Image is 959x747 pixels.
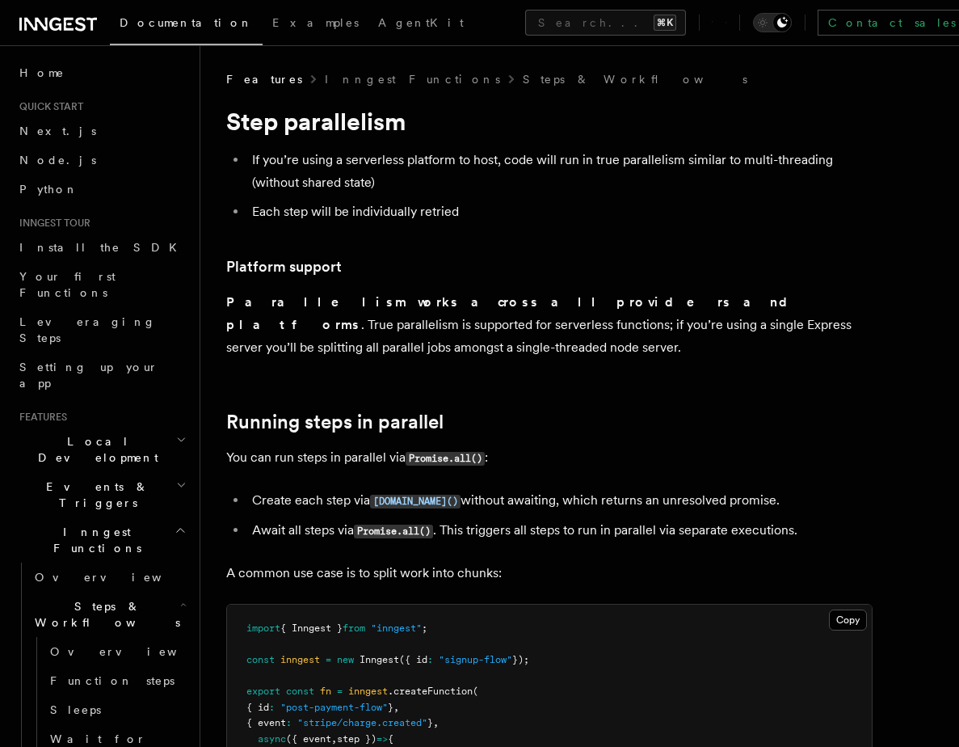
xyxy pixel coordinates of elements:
span: Inngest tour [13,217,90,230]
span: Features [13,411,67,424]
span: "post-payment-flow" [280,702,388,713]
code: Promise.all() [406,452,485,466]
span: "signup-flow" [439,654,512,665]
span: fn [320,686,331,697]
span: Leveraging Steps [19,315,156,344]
a: Leveraging Steps [13,307,190,352]
a: Overview [44,637,190,666]
a: Python [13,175,190,204]
span: Function steps [50,674,175,687]
button: Events & Triggers [13,472,190,517]
code: [DOMAIN_NAME]() [370,495,461,509]
span: Inngest [360,654,399,665]
span: : [286,717,292,728]
span: } [388,702,393,713]
span: => [376,733,388,745]
button: Inngest Functions [13,517,190,563]
span: Sleeps [50,703,101,716]
span: { [388,733,393,745]
a: [DOMAIN_NAME]() [370,492,461,508]
button: Steps & Workflows [28,592,190,637]
span: inngest [348,686,388,697]
li: If you’re using a serverless platform to host, code will run in true parallelism similar to multi... [247,149,873,194]
li: Await all steps via . This triggers all steps to run in parallel via separate executions. [247,519,873,542]
a: Setting up your app [13,352,190,398]
span: { id [246,702,269,713]
span: export [246,686,280,697]
a: Next.js [13,116,190,146]
span: { Inngest } [280,622,343,634]
span: from [343,622,365,634]
span: }); [512,654,529,665]
span: step }) [337,733,376,745]
a: Node.js [13,146,190,175]
span: Examples [272,16,359,29]
a: Documentation [110,5,263,45]
li: Create each step via without awaiting, which returns an unresolved promise. [247,489,873,513]
a: Running steps in parallel [226,411,444,433]
span: Quick start [13,100,83,113]
a: Function steps [44,666,190,695]
span: Next.js [19,124,96,137]
span: Python [19,183,78,196]
span: Your first Functions [19,270,116,299]
a: Overview [28,563,190,592]
li: Each step will be individually retried [247,200,873,223]
a: Your first Functions [13,262,190,307]
a: Platform support [226,255,342,278]
a: AgentKit [368,5,473,44]
span: "stripe/charge.created" [297,717,427,728]
button: Search...⌘K [525,10,686,36]
span: , [331,733,337,745]
span: Overview [35,571,201,584]
span: , [433,717,439,728]
span: async [258,733,286,745]
a: Steps & Workflows [523,71,747,87]
a: Sleeps [44,695,190,724]
button: Toggle dark mode [753,13,792,32]
a: Inngest Functions [325,71,500,87]
span: Node.js [19,154,96,167]
span: = [337,686,343,697]
span: : [269,702,275,713]
span: const [246,654,275,665]
span: , [393,702,399,713]
span: Events & Triggers [13,479,176,511]
span: Steps & Workflows [28,598,180,631]
h1: Step parallelism [226,107,873,136]
button: Copy [829,610,867,631]
a: Install the SDK [13,233,190,262]
span: Setting up your app [19,361,158,390]
span: Install the SDK [19,241,187,254]
span: "inngest" [371,622,422,634]
button: Local Development [13,427,190,472]
span: const [286,686,314,697]
span: : [427,654,433,665]
p: You can run steps in parallel via : [226,446,873,470]
span: Home [19,65,65,81]
span: Overview [50,645,217,658]
span: = [326,654,331,665]
span: Documentation [120,16,253,29]
code: Promise.all() [354,525,433,538]
kbd: ⌘K [654,15,676,31]
span: Local Development [13,433,176,466]
span: inngest [280,654,320,665]
a: Home [13,58,190,87]
span: } [427,717,433,728]
span: Inngest Functions [13,524,175,556]
p: A common use case is to split work into chunks: [226,562,873,585]
span: Features [226,71,302,87]
strong: Parallelism works across all providers and platforms [226,294,801,332]
span: ({ id [399,654,427,665]
p: . True parallelism is supported for serverless functions; if you’re using a single Express server... [226,291,873,359]
span: AgentKit [378,16,464,29]
span: ( [473,686,478,697]
span: import [246,622,280,634]
span: ; [422,622,427,634]
span: ({ event [286,733,331,745]
span: new [337,654,354,665]
a: Examples [263,5,368,44]
span: { event [246,717,286,728]
span: .createFunction [388,686,473,697]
